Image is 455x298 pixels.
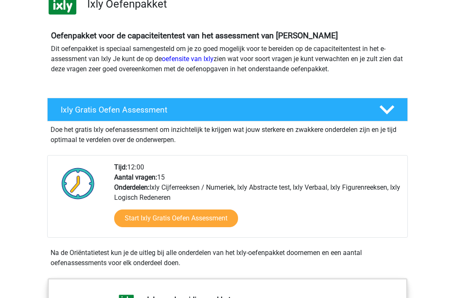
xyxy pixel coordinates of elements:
div: Na de Oriëntatietest kun je de uitleg bij alle onderdelen van het Ixly-oefenpakket doornemen en e... [47,248,408,268]
p: Dit oefenpakket is speciaal samengesteld om je zo goed mogelijk voor te bereiden op de capaciteit... [51,44,404,74]
h4: Ixly Gratis Oefen Assessment [61,105,366,115]
b: Aantal vragen: [114,173,157,181]
b: Oefenpakket voor de capaciteitentest van het assessment van [PERSON_NAME] [51,31,338,40]
div: Doe het gratis Ixly oefenassessment om inzichtelijk te krijgen wat jouw sterkere en zwakkere onde... [47,121,408,145]
a: oefensite van Ixly [162,55,214,63]
div: 12:00 15 Ixly Cijferreeksen / Numeriek, Ixly Abstracte test, Ixly Verbaal, Ixly Figurenreeksen, I... [108,162,407,237]
b: Onderdelen: [114,183,150,191]
a: Ixly Gratis Oefen Assessment [44,98,411,121]
img: Klok [57,162,99,204]
a: Start Ixly Gratis Oefen Assessment [114,209,238,227]
b: Tijd: [114,163,127,171]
